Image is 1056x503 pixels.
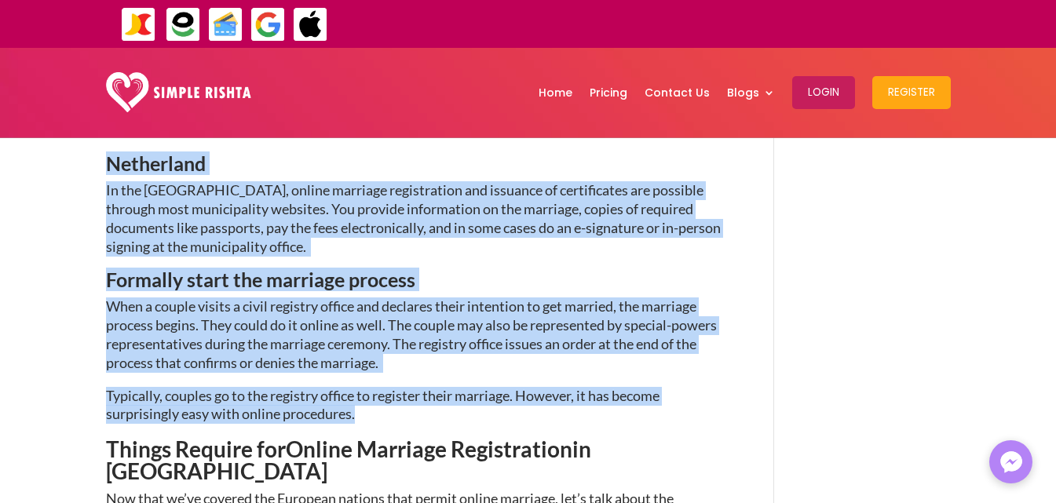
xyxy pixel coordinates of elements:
a: Home [539,52,572,133]
img: GooglePay-icon [250,7,286,42]
span: When a couple visits a civil registry office and declares their intention to get married, the mar... [106,297,717,370]
button: Login [792,76,855,109]
span: Things Require for [106,436,286,462]
button: Register [872,76,951,109]
span: In the [GEOGRAPHIC_DATA], online marriage registration and issuance of certificates are possible ... [106,181,721,254]
span: Typically, couples go to the registry office to register their marriage. However, it has become s... [106,387,660,423]
a: Login [792,52,855,133]
img: Credit Cards [208,7,243,42]
a: Blogs [727,52,775,133]
img: Messenger [996,447,1027,478]
span: Online Marriage Registration [286,436,572,462]
span: Formally start the marriage process [106,268,415,291]
img: ApplePay-icon [293,7,328,42]
a: Register [872,52,951,133]
img: EasyPaisa-icon [166,7,201,42]
span: Netherland [106,151,206,175]
span: in [GEOGRAPHIC_DATA] [106,436,591,484]
a: Pricing [590,52,627,133]
a: Contact Us [645,52,710,133]
img: JazzCash-icon [121,7,156,42]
